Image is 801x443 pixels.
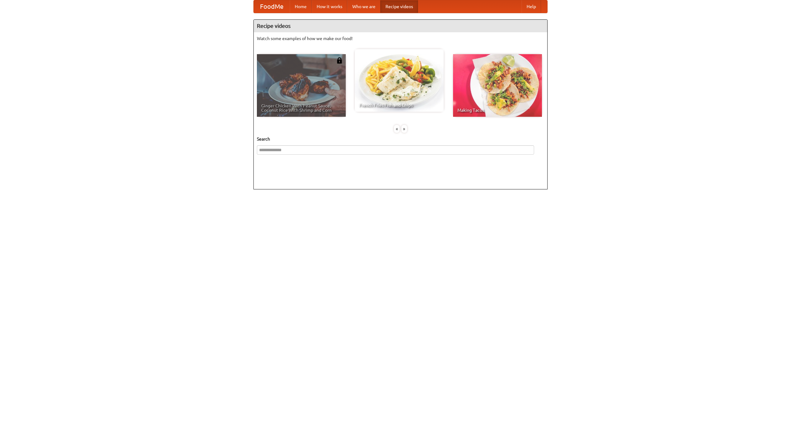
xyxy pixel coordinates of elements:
span: French Fries Fish and Chips [359,103,439,107]
a: How it works [312,0,347,13]
a: French Fries Fish and Chips [355,49,444,112]
span: Making Tacos [457,108,538,112]
img: 483408.png [336,57,343,64]
a: FoodMe [254,0,290,13]
a: Help [522,0,541,13]
p: Watch some examples of how we make our food! [257,35,544,42]
a: Making Tacos [453,54,542,117]
div: » [401,125,407,133]
h5: Search [257,136,544,142]
h4: Recipe videos [254,20,547,32]
a: Recipe videos [380,0,418,13]
a: Home [290,0,312,13]
div: « [394,125,400,133]
a: Who we are [347,0,380,13]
